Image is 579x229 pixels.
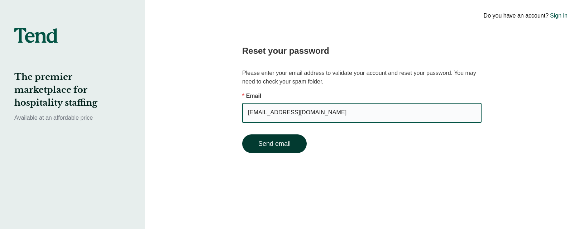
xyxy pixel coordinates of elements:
[242,44,482,57] h2: Reset your password
[242,134,307,153] button: Send email
[242,69,482,86] p: Please enter your email address to validate your account and reset your password. You may need to...
[14,114,130,122] p: Available at an affordable price
[550,11,568,20] a: Sign in
[14,71,130,109] h2: The premier marketplace for hospitality staffing
[242,92,482,100] p: Email
[14,28,58,43] img: tend-logo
